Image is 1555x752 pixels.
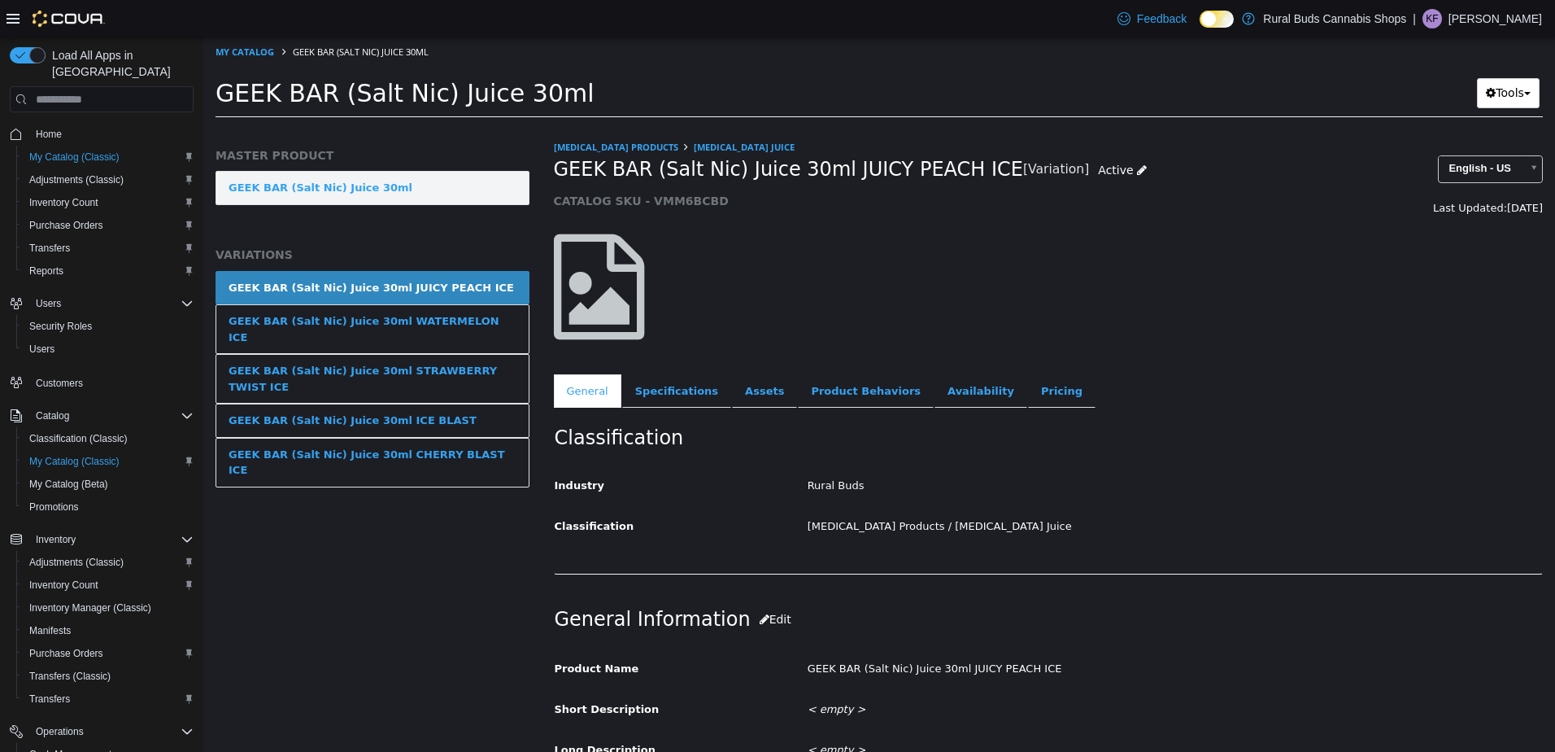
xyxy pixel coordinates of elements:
[16,168,200,191] button: Adjustments (Classic)
[592,435,1351,463] div: Rural Buds
[29,294,194,313] span: Users
[16,619,200,642] button: Manifests
[3,720,200,743] button: Operations
[351,388,1339,413] h2: Classification
[529,337,594,371] a: Assets
[23,429,194,448] span: Classification (Classic)
[23,497,85,517] a: Promotions
[23,598,158,618] a: Inventory Manager (Classic)
[820,126,886,139] small: [Variation]
[16,146,200,168] button: My Catalog (Classic)
[29,173,124,186] span: Adjustments (Classic)
[1263,9,1406,28] p: Rural Buds Cannabis Shops
[36,409,69,422] span: Catalog
[29,670,111,683] span: Transfers (Classic)
[1413,9,1416,28] p: |
[3,122,200,146] button: Home
[23,339,61,359] a: Users
[16,473,200,496] button: My Catalog (Beta)
[23,474,115,494] a: My Catalog (Beta)
[29,478,108,491] span: My Catalog (Beta)
[29,647,103,660] span: Purchase Orders
[23,170,194,190] span: Adjustments (Classic)
[25,375,273,391] div: GEEK BAR (Salt Nic) Juice 30ml ICE BLAST
[23,575,194,595] span: Inventory Count
[23,317,98,336] a: Security Roles
[23,621,194,641] span: Manifests
[16,665,200,688] button: Transfers (Classic)
[33,11,105,27] img: Cova
[16,551,200,574] button: Adjustments (Classic)
[29,196,98,209] span: Inventory Count
[592,475,1351,504] div: [MEDICAL_DATA] Products / [MEDICAL_DATA] Juice
[12,42,391,70] span: GEEK BAR (Salt Nic) Juice 30ml
[23,575,105,595] a: Inventory Count
[23,667,194,686] span: Transfers (Classic)
[731,337,824,371] a: Availability
[23,644,110,663] a: Purchase Orders
[23,147,194,167] span: My Catalog (Classic)
[29,374,89,393] a: Customers
[29,624,71,637] span: Manifests
[23,238,76,258] a: Transfers
[16,315,200,338] button: Security Roles
[46,47,194,80] span: Load All Apps in [GEOGRAPHIC_DATA]
[29,455,120,468] span: My Catalog (Classic)
[23,238,194,258] span: Transfers
[23,193,105,212] a: Inventory Count
[1274,41,1336,71] button: Tools
[12,111,326,125] h5: MASTER PRODUCT
[1230,164,1304,177] span: Last Updated:
[29,579,98,592] span: Inventory Count
[1111,2,1193,35] a: Feedback
[16,191,200,214] button: Inventory Count
[592,618,1351,646] div: GEEK BAR (Salt Nic) Juice 30ml JUICY PEACH ICE
[23,553,130,572] a: Adjustments (Classic)
[23,261,194,281] span: Reports
[29,320,92,333] span: Security Roles
[23,147,126,167] a: My Catalog (Classic)
[351,442,402,454] span: Industry
[351,625,436,637] span: Product Name
[1422,9,1442,28] div: Kieran Fowler
[16,597,200,619] button: Inventory Manager (Classic)
[23,689,194,709] span: Transfers
[23,429,134,448] a: Classification (Classic)
[89,8,225,20] span: GEEK BAR (Salt Nic) Juice 30ml
[592,699,1351,728] div: < empty >
[29,601,151,614] span: Inventory Manager (Classic)
[23,216,194,235] span: Purchase Orders
[16,450,200,473] button: My Catalog (Classic)
[23,317,194,336] span: Security Roles
[895,126,930,139] span: Active
[23,339,194,359] span: Users
[1235,119,1318,144] span: English - US
[36,725,84,738] span: Operations
[23,452,194,471] span: My Catalog (Classic)
[351,706,452,719] span: Long Description
[1137,11,1187,27] span: Feedback
[16,338,200,361] button: Users
[29,265,63,278] span: Reports
[16,427,200,450] button: Classification (Classic)
[23,193,194,212] span: Inventory Count
[490,103,591,116] a: [MEDICAL_DATA] Juice
[29,693,70,706] span: Transfers
[3,404,200,427] button: Catalog
[29,556,124,569] span: Adjustments (Classic)
[29,242,70,255] span: Transfers
[419,337,528,371] a: Specifications
[595,337,730,371] a: Product Behaviors
[351,483,431,495] span: Classification
[23,598,194,618] span: Inventory Manager (Classic)
[29,432,128,445] span: Classification (Classic)
[25,326,313,357] div: GEEK BAR (Salt Nic) Juice 30ml STRAWBERRY TWIST ICE
[16,642,200,665] button: Purchase Orders
[29,530,194,549] span: Inventory
[23,261,70,281] a: Reports
[29,124,194,144] span: Home
[351,120,820,145] span: GEEK BAR (Salt Nic) Juice 30ml JUICY PEACH ICE
[12,210,326,225] h5: VARIATIONS
[25,243,311,259] div: GEEK BAR (Salt Nic) Juice 30ml JUICY PEACH ICE
[29,372,194,392] span: Customers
